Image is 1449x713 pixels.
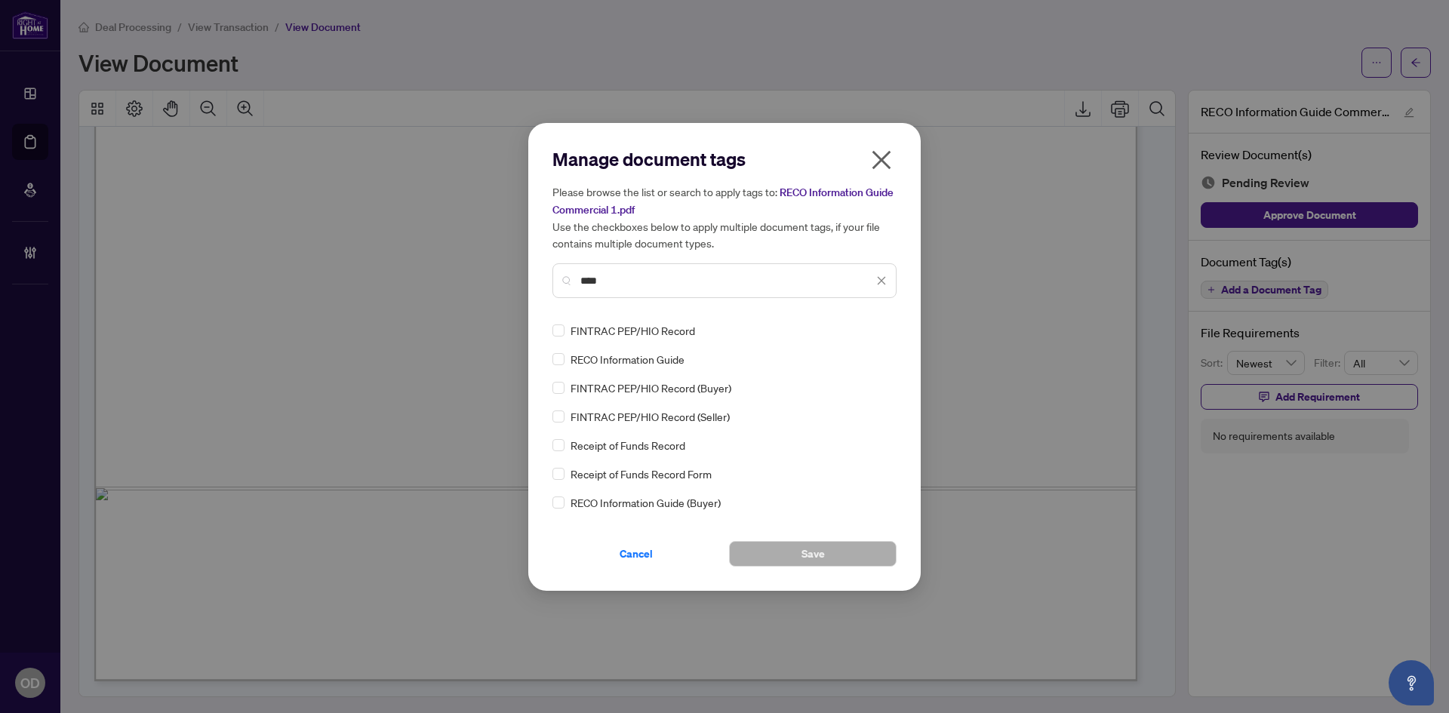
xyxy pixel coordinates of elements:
[552,183,897,251] h5: Please browse the list or search to apply tags to: Use the checkboxes below to apply multiple doc...
[620,542,653,566] span: Cancel
[1389,660,1434,705] button: Open asap
[571,408,730,425] span: FINTRAC PEP/HIO Record (Seller)
[571,466,712,482] span: Receipt of Funds Record Form
[552,186,894,217] span: RECO Information Guide Commercial 1.pdf
[729,541,897,567] button: Save
[552,541,720,567] button: Cancel
[552,147,897,171] h2: Manage document tags
[869,148,894,172] span: close
[571,437,685,453] span: Receipt of Funds Record
[571,380,731,396] span: FINTRAC PEP/HIO Record (Buyer)
[876,275,887,286] span: close
[571,351,685,367] span: RECO Information Guide
[571,322,695,339] span: FINTRAC PEP/HIO Record
[571,494,721,511] span: RECO Information Guide (Buyer)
